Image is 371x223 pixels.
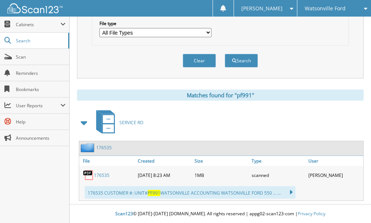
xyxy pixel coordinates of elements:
span: Scan123 [115,210,133,217]
label: File type [99,20,211,27]
span: Bookmarks [16,86,66,93]
span: PF991 [148,190,160,196]
a: 176535 [94,172,109,178]
span: Scan [16,54,66,60]
iframe: Chat Widget [334,188,371,223]
a: User [307,156,363,166]
img: folder2.png [81,143,96,152]
button: Search [225,54,258,67]
a: File [79,156,136,166]
span: Cabinets [16,21,60,28]
button: Clear [183,54,216,67]
a: 176535 [96,144,112,151]
div: 176535 CUSTOMER #: UNIT# WATSONVILLE ACCOUNTING WATSONVILLE FORD 550 ... ... [85,186,295,199]
span: Search [16,38,64,44]
span: Help [16,119,66,125]
span: [PERSON_NAME] [241,6,283,11]
a: Type [250,156,307,166]
a: Created [136,156,193,166]
img: PDF.png [83,170,94,181]
a: SERVICE RO [92,108,143,137]
div: [PERSON_NAME] [307,168,363,182]
span: SERVICE RO [119,119,143,126]
span: Announcements [16,135,66,141]
div: [DATE] 8:23 AM [136,168,193,182]
div: Matches found for "pf991" [77,90,364,101]
div: © [DATE]-[DATE] [DOMAIN_NAME]. All rights reserved | appg02-scan123-com | [70,205,371,223]
div: 1MB [193,168,249,182]
div: scanned [250,168,307,182]
span: Watsonville Ford [305,6,346,11]
img: scan123-logo-white.svg [7,3,63,13]
a: Size [193,156,249,166]
span: Reminders [16,70,66,76]
a: Privacy Policy [298,210,325,217]
span: User Reports [16,102,60,109]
